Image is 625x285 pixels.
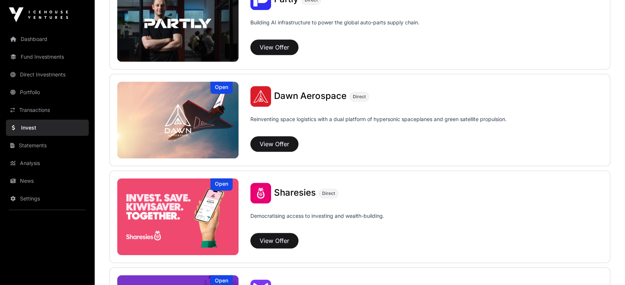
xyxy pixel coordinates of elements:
[117,82,239,158] img: Dawn Aerospace
[6,173,89,189] a: News
[6,190,89,207] a: Settings
[6,31,89,47] a: Dashboard
[9,7,68,22] img: Icehouse Ventures Logo
[6,155,89,171] a: Analysis
[250,136,298,152] button: View Offer
[250,40,298,55] button: View Offer
[250,86,271,107] img: Dawn Aerospace
[6,102,89,118] a: Transactions
[210,178,233,190] div: Open
[274,188,316,198] a: Sharesies
[6,137,89,154] a: Statements
[322,190,335,196] span: Direct
[117,178,239,255] a: SharesiesOpen
[117,178,239,255] img: Sharesies
[274,187,316,198] span: Sharesies
[250,116,507,133] p: Reinventing space logistics with a dual platform of hypersonic spaceplanes and green satellite pr...
[274,90,347,101] span: Dawn Aerospace
[6,84,89,100] a: Portfolio
[250,19,419,37] p: Building AI infrastructure to power the global auto-parts supply chain.
[250,183,271,203] img: Sharesies
[117,82,239,158] a: Dawn AerospaceOpen
[250,212,384,230] p: Democratising access to investing and wealth-building.
[6,66,89,83] a: Direct Investments
[250,233,298,248] button: View Offer
[210,82,233,94] div: Open
[6,120,89,136] a: Invest
[353,94,366,100] span: Direct
[6,49,89,65] a: Fund Investments
[274,92,347,101] a: Dawn Aerospace
[588,250,625,285] iframe: Chat Widget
